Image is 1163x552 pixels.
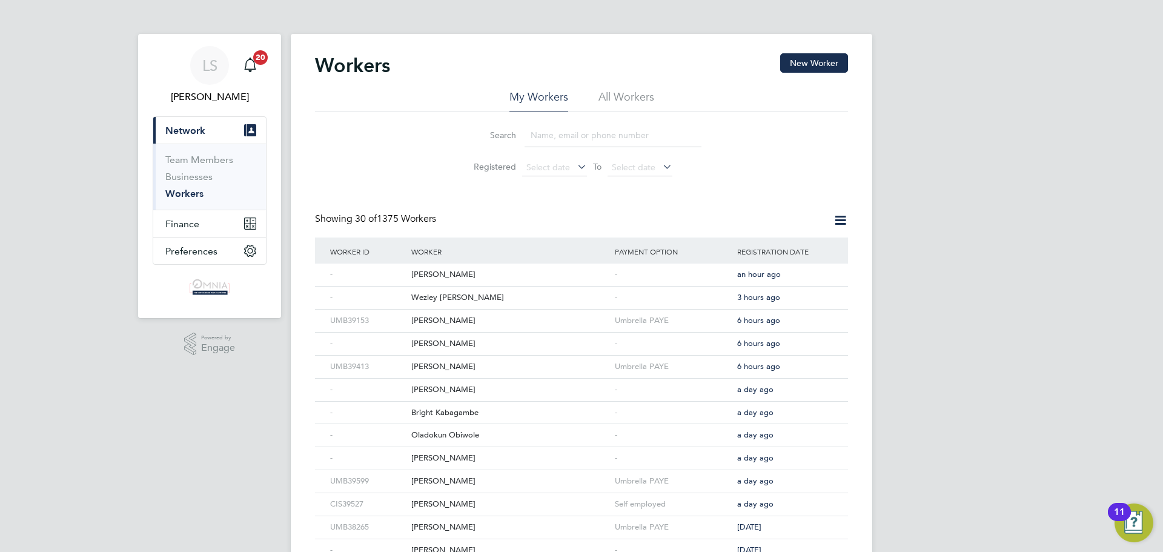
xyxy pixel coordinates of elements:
input: Name, email or phone number [525,124,701,147]
div: - [612,447,734,470]
a: Go to home page [153,277,267,296]
button: Preferences [153,238,266,264]
span: Network [165,125,205,136]
div: - [327,402,408,424]
div: Umbrella PAYE [612,310,734,332]
div: [PERSON_NAME] [408,310,612,332]
div: - [327,447,408,470]
span: 20 [253,50,268,65]
div: Worker ID [327,238,408,265]
div: Wezley [PERSON_NAME] [408,287,612,309]
div: [PERSON_NAME] [408,470,612,493]
span: an hour ago [737,269,781,279]
div: Worker [408,238,612,265]
a: -Wezley [PERSON_NAME]-3 hours ago [327,286,836,296]
a: UMB39413[PERSON_NAME]Umbrella PAYE6 hours ago [327,355,836,365]
div: Showing [315,213,439,225]
div: - [612,333,734,355]
span: Finance [165,218,199,230]
div: [PERSON_NAME] [408,447,612,470]
label: Search [462,130,516,141]
div: - [612,424,734,447]
div: - [327,264,408,286]
span: LS [202,58,217,73]
span: 6 hours ago [737,315,780,325]
span: a day ago [737,384,774,394]
div: [PERSON_NAME] [408,493,612,516]
button: Open Resource Center, 11 new notifications [1115,504,1153,542]
a: -Bright Kabagambe-a day ago [327,401,836,411]
span: 3 hours ago [737,292,780,302]
div: UMB38265 [327,516,408,539]
div: - [327,333,408,355]
span: To [589,159,605,175]
div: Umbrella PAYE [612,470,734,493]
div: [PERSON_NAME] [408,356,612,378]
a: Team Members [165,154,233,165]
a: UMB39599[PERSON_NAME]Umbrella PAYEa day ago [327,470,836,480]
h2: Workers [315,53,390,78]
span: a day ago [737,499,774,509]
div: UMB39153 [327,310,408,332]
span: 6 hours ago [737,361,780,371]
a: -[PERSON_NAME]-a day ago [327,447,836,457]
span: a day ago [737,453,774,463]
span: Select date [612,162,655,173]
a: LS[PERSON_NAME] [153,46,267,104]
div: Umbrella PAYE [612,356,734,378]
span: 1375 Workers [355,213,436,225]
div: - [327,379,408,401]
span: [DATE] [737,522,761,532]
div: - [612,402,734,424]
a: Powered byEngage [184,333,236,356]
div: - [612,287,734,309]
label: Registered [462,161,516,172]
span: a day ago [737,476,774,486]
div: - [327,287,408,309]
div: Registration Date [734,238,836,265]
a: -[PERSON_NAME]-a day ago [327,378,836,388]
span: a day ago [737,407,774,417]
div: [PERSON_NAME] [408,516,612,539]
span: 6 hours ago [737,338,780,348]
a: -[PERSON_NAME]-6 hours ago [327,332,836,342]
nav: Main navigation [138,34,281,318]
li: My Workers [509,90,568,111]
img: omniaoutsourcing-logo-retina.png [186,277,233,296]
a: UMB39153[PERSON_NAME]Umbrella PAYE6 hours ago [327,309,836,319]
div: Umbrella PAYE [612,516,734,539]
div: - [327,424,408,447]
span: 30 of [355,213,377,225]
a: Workers [165,188,204,199]
div: Self employed [612,493,734,516]
span: Powered by [201,333,235,343]
div: [PERSON_NAME] [408,333,612,355]
div: - [612,264,734,286]
div: - [612,379,734,401]
a: -Oladokun Obiwole-a day ago [327,424,836,434]
a: 20 [238,46,262,85]
div: Payment Option [612,238,734,265]
a: -[PERSON_NAME]-[DATE] [327,539,836,549]
button: Finance [153,210,266,237]
div: UMB39599 [327,470,408,493]
div: Bright Kabagambe [408,402,612,424]
div: [PERSON_NAME] [408,379,612,401]
div: Network [153,144,266,210]
a: CIS39527[PERSON_NAME]Self employeda day ago [327,493,836,503]
span: Select date [526,162,570,173]
div: 11 [1114,512,1125,528]
div: Oladokun Obiwole [408,424,612,447]
button: Network [153,117,266,144]
div: UMB39413 [327,356,408,378]
span: Lauren Southern [153,90,267,104]
span: a day ago [737,430,774,440]
a: -[PERSON_NAME]-an hour ago [327,263,836,273]
span: Preferences [165,245,217,257]
span: Engage [201,343,235,353]
div: CIS39527 [327,493,408,516]
a: Businesses [165,171,213,182]
div: [PERSON_NAME] [408,264,612,286]
button: New Worker [780,53,848,73]
a: UMB38265[PERSON_NAME]Umbrella PAYE[DATE] [327,516,836,526]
